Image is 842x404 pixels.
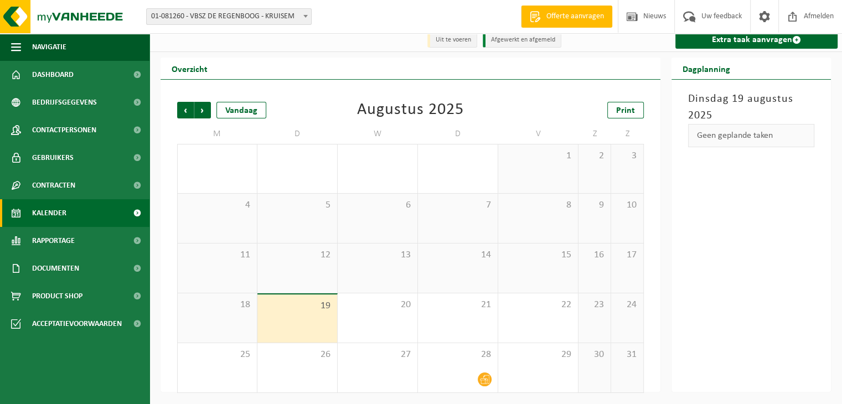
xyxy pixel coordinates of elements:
span: 30 [584,349,605,361]
span: Dashboard [32,61,74,89]
span: Bedrijfsgegevens [32,89,97,116]
span: 8 [504,199,572,211]
a: Print [607,102,644,118]
span: 10 [617,199,638,211]
span: 12 [263,249,332,261]
li: Uit te voeren [427,33,477,48]
span: 27 [343,349,412,361]
span: 5 [263,199,332,211]
span: Gebruikers [32,144,74,172]
span: 28 [423,349,492,361]
h2: Overzicht [161,58,219,79]
span: 18 [183,299,251,311]
span: 22 [504,299,572,311]
span: 26 [263,349,332,361]
div: Augustus 2025 [357,102,464,118]
td: D [257,124,338,144]
span: 29 [504,349,572,361]
h2: Dagplanning [671,58,741,79]
span: 6 [343,199,412,211]
td: W [338,124,418,144]
span: 3 [617,150,638,162]
span: 23 [584,299,605,311]
span: Print [616,106,635,115]
span: 01-081260 - VBSZ DE REGENBOOG - KRUISEM [146,8,312,25]
span: Contactpersonen [32,116,96,144]
td: Z [611,124,644,144]
div: Geen geplande taken [688,124,814,147]
span: 19 [263,300,332,312]
span: Kalender [32,199,66,227]
span: Acceptatievoorwaarden [32,310,122,338]
span: 13 [343,249,412,261]
span: 7 [423,199,492,211]
span: 25 [183,349,251,361]
li: Afgewerkt en afgemeld [483,33,561,48]
span: 11 [183,249,251,261]
span: 14 [423,249,492,261]
td: D [418,124,498,144]
span: 2 [584,150,605,162]
a: Extra taak aanvragen [675,31,838,49]
span: 1 [504,150,572,162]
td: Z [578,124,611,144]
a: Offerte aanvragen [521,6,612,28]
span: Navigatie [32,33,66,61]
span: 4 [183,199,251,211]
td: V [498,124,578,144]
span: 16 [584,249,605,261]
span: 9 [584,199,605,211]
span: 21 [423,299,492,311]
span: 20 [343,299,412,311]
span: 31 [617,349,638,361]
span: 15 [504,249,572,261]
td: M [177,124,257,144]
span: 17 [617,249,638,261]
span: Volgende [194,102,211,118]
span: Vorige [177,102,194,118]
span: Rapportage [32,227,75,255]
span: Offerte aanvragen [544,11,607,22]
span: Product Shop [32,282,82,310]
span: 01-081260 - VBSZ DE REGENBOOG - KRUISEM [147,9,311,24]
h3: Dinsdag 19 augustus 2025 [688,91,814,124]
span: Contracten [32,172,75,199]
span: Documenten [32,255,79,282]
div: Vandaag [216,102,266,118]
span: 24 [617,299,638,311]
